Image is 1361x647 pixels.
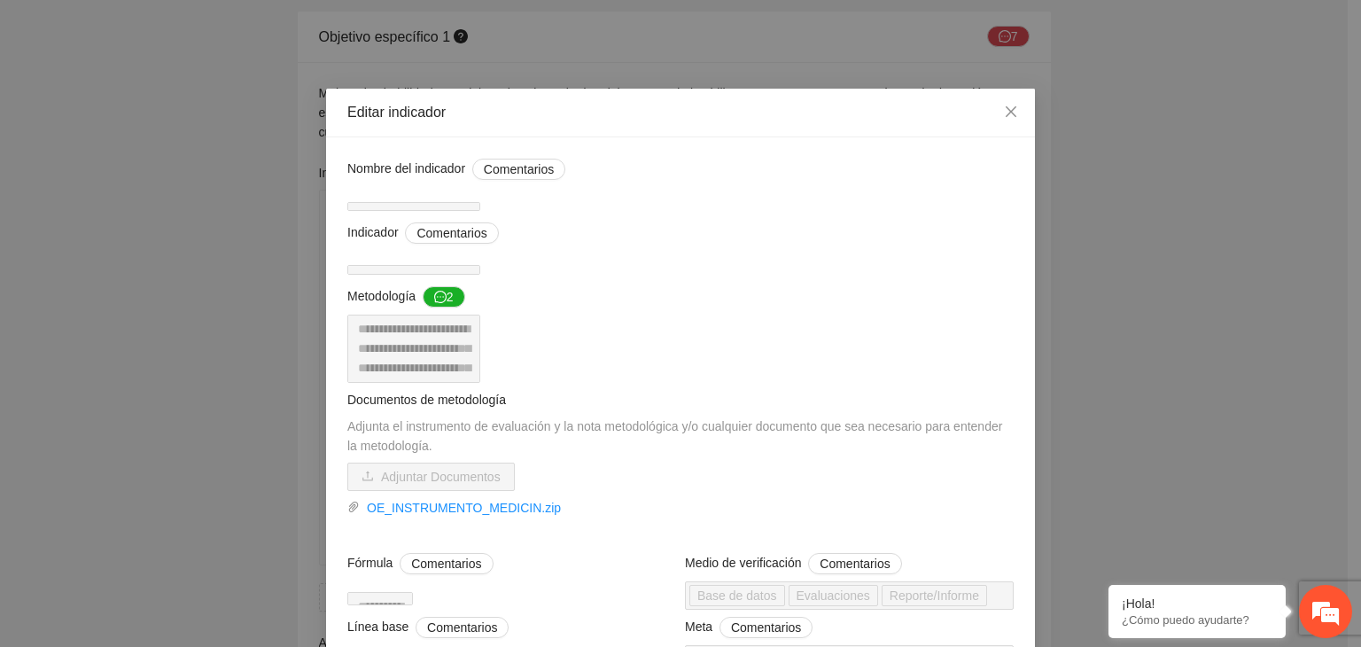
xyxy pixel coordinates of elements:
span: Comentarios [820,554,890,573]
span: Comentarios [416,223,486,243]
span: Medio de verificación [685,553,902,574]
button: Indicador [405,222,498,244]
span: Base de datos [697,586,777,605]
button: Fórmula [400,553,493,574]
span: Comentarios [731,618,801,637]
span: Reporte/Informe [890,586,979,605]
div: Minimizar ventana de chat en vivo [291,9,333,51]
span: Fórmula [347,553,494,574]
span: Documentos de metodología [347,393,506,407]
span: Nombre del indicador [347,159,565,180]
span: Comentarios [411,554,481,573]
span: Base de datos [689,585,785,606]
div: Chatee con nosotros ahora [92,90,298,113]
textarea: Escriba su mensaje y pulse “Intro” [9,447,338,509]
span: Comentarios [427,618,497,637]
span: close [1004,105,1018,119]
div: ¡Hola! [1122,596,1272,611]
span: Estamos en línea. [103,218,245,397]
span: uploadAdjuntar Documentos [347,470,515,484]
span: Metodología [347,286,465,308]
span: Evaluaciones [789,585,878,606]
button: Línea base [416,617,509,638]
button: uploadAdjuntar Documentos [347,463,515,491]
button: Nombre del indicador [472,159,565,180]
button: Metodología [423,286,465,308]
span: Indicador [347,222,499,244]
span: message [434,291,447,305]
span: Línea base [347,617,509,638]
span: Adjunta el instrumento de evaluación y la nota metodológica y/o cualquier documento que sea neces... [347,419,1002,453]
p: ¿Cómo puedo ayudarte? [1122,613,1272,627]
span: Meta [685,617,813,638]
span: paper-clip [347,501,360,513]
span: Reporte/Informe [882,585,987,606]
span: Evaluaciones [797,586,870,605]
div: Editar indicador [347,103,1014,122]
button: Meta [719,617,813,638]
button: Medio de verificación [808,553,901,574]
button: Close [987,89,1035,136]
a: OE_INSTRUMENTO_MEDICIN.zip [360,498,1014,518]
span: Comentarios [484,160,554,179]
